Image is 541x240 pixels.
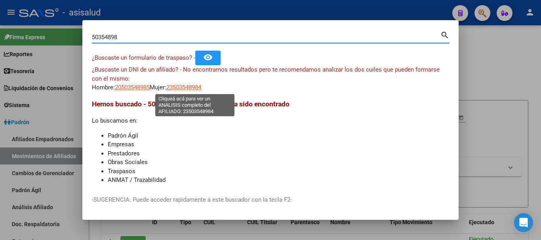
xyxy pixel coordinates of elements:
li: Padrón Ágil [108,131,449,140]
span: ¿Buscaste un formulario de traspaso? - [92,54,195,61]
mat-icon: search [440,30,450,39]
div: Hombre: Mujer: [92,65,449,92]
span: 23503548984 [166,84,201,91]
div: Lo buscamos en: [92,99,449,193]
span: 20503548985 [115,84,150,91]
div: Open Intercom Messenger [514,213,533,232]
span: ¿Buscaste un DNI de un afiliado? - No encontramos resultados pero te recomendamos analizar los do... [92,66,440,82]
li: ANMAT / Trazabilidad [108,176,449,185]
li: Traspasos [108,167,449,176]
li: Obras Sociales [108,158,449,167]
mat-icon: remove_red_eye [203,53,213,62]
li: Empresas [108,140,449,149]
li: Traspasos Direccion [108,185,449,194]
li: Prestadores [108,149,449,158]
p: -SUGERENCIA: Puede acceder rapidamente a este buscador con la tecla F2- [92,195,449,204]
span: Hemos buscado - 50354898 - y el mismo no ha sido encontrado [92,100,290,108]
